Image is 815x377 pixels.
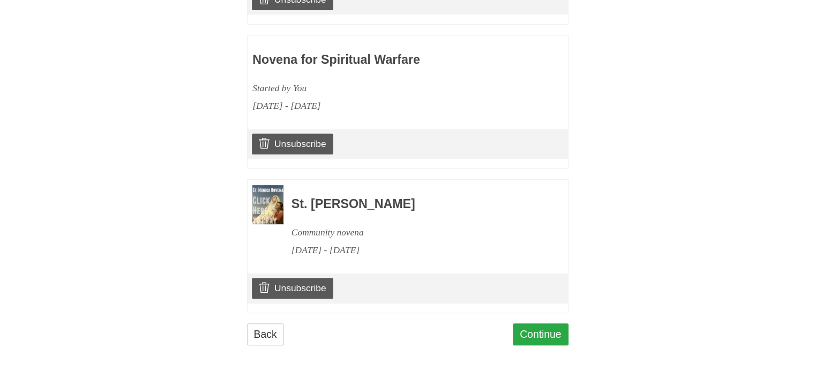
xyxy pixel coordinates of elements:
[252,185,283,224] img: Novena image
[252,278,333,298] a: Unsubscribe
[252,53,500,67] h3: Novena for Spiritual Warfare
[291,197,539,211] h3: St. [PERSON_NAME]
[513,323,569,345] a: Continue
[252,79,500,97] div: Started by You
[247,323,284,345] a: Back
[291,224,539,241] div: Community novena
[252,134,333,154] a: Unsubscribe
[291,241,539,259] div: [DATE] - [DATE]
[252,97,500,115] div: [DATE] - [DATE]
